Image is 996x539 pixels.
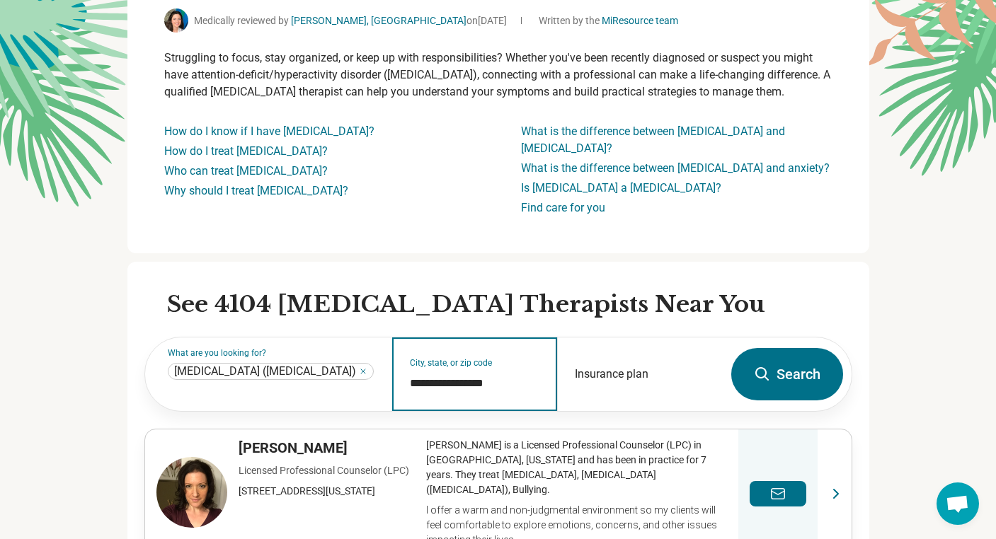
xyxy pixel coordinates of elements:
[194,13,507,28] span: Medically reviewed by
[174,364,356,378] span: [MEDICAL_DATA] ([MEDICAL_DATA])
[539,13,678,28] span: Written by the
[164,184,348,197] a: Why should I treat [MEDICAL_DATA]?
[359,367,367,376] button: Attention Deficit Hyperactivity Disorder (ADHD)
[291,15,466,26] a: [PERSON_NAME], [GEOGRAPHIC_DATA]
[521,181,721,195] a: Is [MEDICAL_DATA] a [MEDICAL_DATA]?
[731,348,843,400] button: Search
[521,161,830,175] a: What is the difference between [MEDICAL_DATA] and anxiety?
[164,164,328,178] a: Who can treat [MEDICAL_DATA]?
[164,144,328,158] a: How do I treat [MEDICAL_DATA]?
[164,124,374,138] a: How do I know if I have [MEDICAL_DATA]?
[750,481,806,506] button: Send a message
[521,201,605,214] a: Find care for you
[602,15,678,26] a: MiResource team
[521,124,785,155] a: What is the difference between [MEDICAL_DATA] and [MEDICAL_DATA]?
[167,290,852,320] h2: See 4104 [MEDICAL_DATA] Therapists Near You
[168,363,374,380] div: Attention Deficit Hyperactivity Disorder (ADHD)
[164,50,832,100] p: Struggling to focus, stay organized, or keep up with responsibilities? Whether you've been recent...
[937,482,979,525] div: Open chat
[466,15,507,26] span: on [DATE]
[168,349,376,357] label: What are you looking for?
